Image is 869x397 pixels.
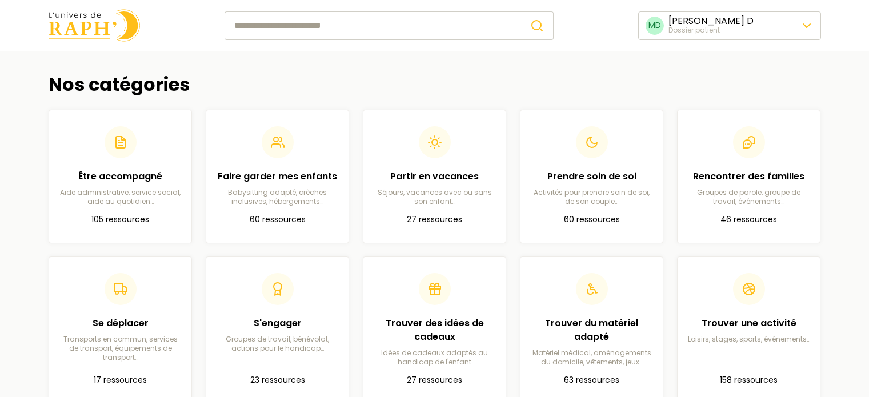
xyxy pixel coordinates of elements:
[58,213,182,227] p: 105 ressources
[49,110,192,243] a: Être accompagnéAide administrative, service social, aide au quotidien…105 ressources
[58,188,182,206] p: Aide administrative, service social, aide au quotidien…
[530,348,654,367] p: Matériel médical, aménagements du domicile, vêtements, jeux…
[373,188,496,206] p: Séjours, vacances avec ou sans son enfant…
[58,374,182,387] p: 17 ressources
[687,213,811,227] p: 46 ressources
[520,110,663,243] a: Prendre soin de soiActivités pour prendre soin de soi, de son couple…60 ressources
[646,17,664,35] span: MD
[668,14,744,27] span: [PERSON_NAME]
[58,316,182,330] h2: Se déplacer
[215,188,339,206] p: Babysitting adapté, crèches inclusives, hébergements…
[215,170,339,183] h2: Faire garder mes enfants
[215,316,339,330] h2: S'engager
[373,213,496,227] p: 27 ressources
[638,11,821,40] button: MD[PERSON_NAME] DDossier patient
[215,335,339,353] p: Groupes de travail, bénévolat, actions pour le handicap…
[49,74,821,95] h2: Nos catégories
[58,335,182,362] p: Transports en commun, services de transport, équipements de transport…
[687,316,811,330] h2: Trouver une activité
[49,9,140,42] img: Univers de Raph logo
[687,374,811,387] p: 158 ressources
[363,110,506,243] a: Partir en vacancesSéjours, vacances avec ou sans son enfant…27 ressources
[530,316,654,344] h2: Trouver du matériel adapté
[530,374,654,387] p: 63 ressources
[373,170,496,183] h2: Partir en vacances
[687,335,811,344] p: Loisirs, stages, sports, événements…
[373,348,496,367] p: Idées de cadeaux adaptés au handicap de l'enfant
[687,188,811,206] p: Groupes de parole, groupe de travail, événements…
[747,14,754,27] span: D
[687,170,811,183] h2: Rencontrer des familles
[58,170,182,183] h2: Être accompagné
[373,374,496,387] p: 27 ressources
[677,110,820,243] a: Rencontrer des famillesGroupes de parole, groupe de travail, événements…46 ressources
[530,213,654,227] p: 60 ressources
[530,170,654,183] h2: Prendre soin de soi
[206,110,349,243] a: Faire garder mes enfantsBabysitting adapté, crèches inclusives, hébergements…60 ressources
[530,188,654,206] p: Activités pour prendre soin de soi, de son couple…
[373,316,496,344] h2: Trouver des idées de cadeaux
[215,213,339,227] p: 60 ressources
[668,26,754,35] div: Dossier patient
[215,374,339,387] p: 23 ressources
[521,11,554,40] button: Rechercher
